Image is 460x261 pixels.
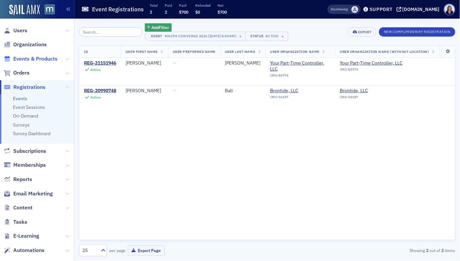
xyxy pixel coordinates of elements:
[13,27,27,34] span: Users
[331,7,348,12] span: Viewing
[84,49,88,54] span: ID
[109,247,126,253] label: per page
[128,245,165,256] button: Export Page
[165,3,172,8] p: Paid
[13,96,27,102] a: Events
[195,3,211,8] p: Refunded
[270,95,330,102] div: ORG-54187
[397,7,442,12] button: [DOMAIN_NAME]
[340,67,403,74] div: ORG-84974
[225,60,261,66] div: [PERSON_NAME]
[4,218,27,226] a: Tasks
[370,6,393,12] div: Support
[45,4,55,15] img: SailAMX
[179,9,188,15] span: $700
[173,49,216,54] span: User Preferred Name
[280,33,286,39] span: ×
[150,34,164,38] div: Event
[225,88,261,94] div: Ball
[237,33,243,39] span: ×
[340,88,400,94] a: Brontide, LLC
[13,232,39,240] span: E-Learning
[13,122,30,128] a: Surveys
[379,28,455,34] a: New Complimentary Registration
[79,27,142,37] input: Search…
[145,23,172,32] button: AddFilter
[4,190,53,197] a: Email Marketing
[334,247,455,253] div: Showing out of items
[92,5,144,13] h1: Event Registrations
[340,49,429,54] span: User Organization Name (Without Location)
[82,247,97,254] div: 25
[13,190,53,197] span: Email Marketing
[4,204,33,211] a: Content
[13,41,47,48] span: Organizations
[9,5,40,15] img: SailAMX
[195,9,200,15] span: $0
[13,147,46,155] span: Subscriptions
[270,49,320,54] span: User Organization Name
[13,161,46,169] span: Memberships
[270,73,330,80] div: ORG-84974
[126,88,163,94] div: [PERSON_NAME]
[13,69,30,77] span: Orders
[218,3,227,8] p: Net
[348,27,377,37] button: Export
[145,32,246,41] button: EventMACPA Converge 2026 [[DATE] 8:00am]×
[126,49,158,54] span: User First Name
[4,176,32,183] a: Reports
[4,41,47,48] a: Organizations
[150,3,158,8] p: Total
[13,55,57,63] span: Events & Products
[425,247,430,253] strong: 2
[245,32,288,41] button: StatusActive×
[331,7,337,11] div: Also
[40,4,55,16] a: View Homepage
[13,176,32,183] span: Reports
[84,88,116,94] a: REG-20990748
[4,27,27,34] a: Users
[179,3,188,8] p: Paid
[4,161,46,169] a: Memberships
[4,69,30,77] a: Orders
[4,247,45,254] a: Automations
[270,60,330,72] a: Your Part-Time Controller, LLC
[340,95,400,102] div: ORG-54187
[13,130,50,136] a: Survey Dashboard
[250,34,264,38] div: Status
[403,6,440,12] div: [DOMAIN_NAME]
[13,84,46,91] span: Registrations
[165,33,236,39] div: MACPA Converge 2026 [[DATE] 8:00am]
[90,95,101,100] div: Active
[4,147,46,155] a: Subscriptions
[270,88,330,94] a: Brontide, LLC
[165,9,167,15] span: 2
[151,24,169,30] span: Add Filter
[440,247,445,253] strong: 2
[351,6,358,13] span: Justin Chase
[13,247,45,254] span: Automations
[126,60,163,66] div: [PERSON_NAME]
[13,218,27,226] span: Tasks
[4,55,57,63] a: Events & Products
[13,113,38,119] a: On-Demand
[13,204,33,211] span: Content
[218,9,227,15] span: $700
[4,84,46,91] a: Registrations
[379,27,455,37] button: New Complimentary Registration
[173,88,176,94] span: —
[358,30,372,34] div: Export
[444,4,455,15] span: Profile
[225,49,255,54] span: User Last Name
[173,60,176,66] span: —
[150,9,152,15] span: 2
[84,60,116,66] a: REG-21151946
[340,60,403,66] a: Your Part-Time Controller, LLC
[4,232,39,240] a: E-Learning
